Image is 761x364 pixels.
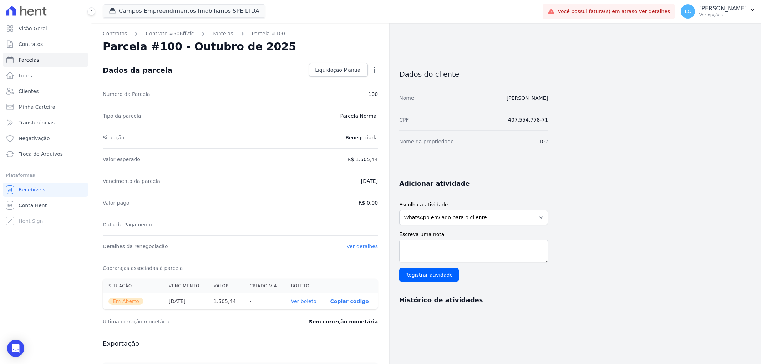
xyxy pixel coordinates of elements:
[163,293,208,309] th: [DATE]
[340,112,378,119] dd: Parcela Normal
[19,103,55,111] span: Minha Carteira
[208,279,244,293] th: Valor
[163,279,208,293] th: Vencimento
[309,63,368,77] a: Liquidação Manual
[3,183,88,197] a: Recebíveis
[699,12,747,18] p: Ver opções
[103,91,150,98] dt: Número da Parcela
[103,4,265,18] button: Campos Empreendimentos Imobiliarios SPE LTDA
[639,9,670,14] a: Ver detalhes
[3,53,88,67] a: Parcelas
[399,231,548,238] label: Escreva uma nota
[330,298,369,304] button: Copiar código
[103,40,296,53] h2: Parcela #100 - Outubro de 2025
[103,178,160,185] dt: Vencimento da parcela
[19,202,47,209] span: Conta Hent
[103,156,140,163] dt: Valor esperado
[19,41,43,48] span: Contratos
[399,296,483,304] h3: Histórico de atividades
[359,199,378,206] dd: R$ 0,00
[19,72,32,79] span: Lotes
[315,66,362,73] span: Liquidação Manual
[535,138,548,145] dd: 1102
[19,186,45,193] span: Recebíveis
[103,265,183,272] dt: Cobranças associadas à parcela
[376,221,378,228] dd: -
[103,30,127,37] a: Contratos
[103,30,378,37] nav: Breadcrumb
[108,298,143,305] span: Em Aberto
[19,135,50,142] span: Negativação
[19,25,47,32] span: Visão Geral
[6,171,85,180] div: Plataformas
[558,8,670,15] span: Você possui fatura(s) em atraso.
[244,293,285,309] th: -
[213,30,233,37] a: Parcelas
[103,279,163,293] th: Situação
[244,279,285,293] th: Criado via
[103,134,125,141] dt: Situação
[399,94,414,102] dt: Nome
[399,116,409,123] dt: CPF
[103,318,265,325] dt: Última correção monetária
[3,84,88,98] a: Clientes
[103,243,168,250] dt: Detalhes da renegociação
[3,147,88,161] a: Troca de Arquivos
[291,298,316,304] a: Ver boleto
[3,68,88,83] a: Lotes
[3,100,88,114] a: Minha Carteira
[103,199,130,206] dt: Valor pago
[3,131,88,145] a: Negativação
[399,201,548,209] label: Escolha a atividade
[3,198,88,212] a: Conta Hent
[346,134,378,141] dd: Renegociada
[19,56,39,63] span: Parcelas
[285,279,324,293] th: Boleto
[19,119,55,126] span: Transferências
[3,37,88,51] a: Contratos
[103,112,141,119] dt: Tipo da parcela
[347,243,378,249] a: Ver detalhes
[103,339,378,348] h3: Exportação
[19,88,39,95] span: Clientes
[399,268,459,282] input: Registrar atividade
[208,293,244,309] th: 1.505,44
[675,1,761,21] button: LC [PERSON_NAME] Ver opções
[368,91,378,98] dd: 100
[3,21,88,36] a: Visão Geral
[309,318,378,325] dd: Sem correção monetária
[508,116,548,123] dd: 407.554.778-71
[399,70,548,78] h3: Dados do cliente
[252,30,285,37] a: Parcela #100
[19,150,63,158] span: Troca de Arquivos
[361,178,378,185] dd: [DATE]
[399,179,470,188] h3: Adicionar atividade
[507,95,548,101] a: [PERSON_NAME]
[3,116,88,130] a: Transferências
[399,138,454,145] dt: Nome da propriedade
[103,221,152,228] dt: Data de Pagamento
[7,340,24,357] div: Open Intercom Messenger
[103,66,172,75] div: Dados da parcela
[146,30,194,37] a: Contrato #506ff7fc
[685,9,691,14] span: LC
[347,156,378,163] dd: R$ 1.505,44
[699,5,747,12] p: [PERSON_NAME]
